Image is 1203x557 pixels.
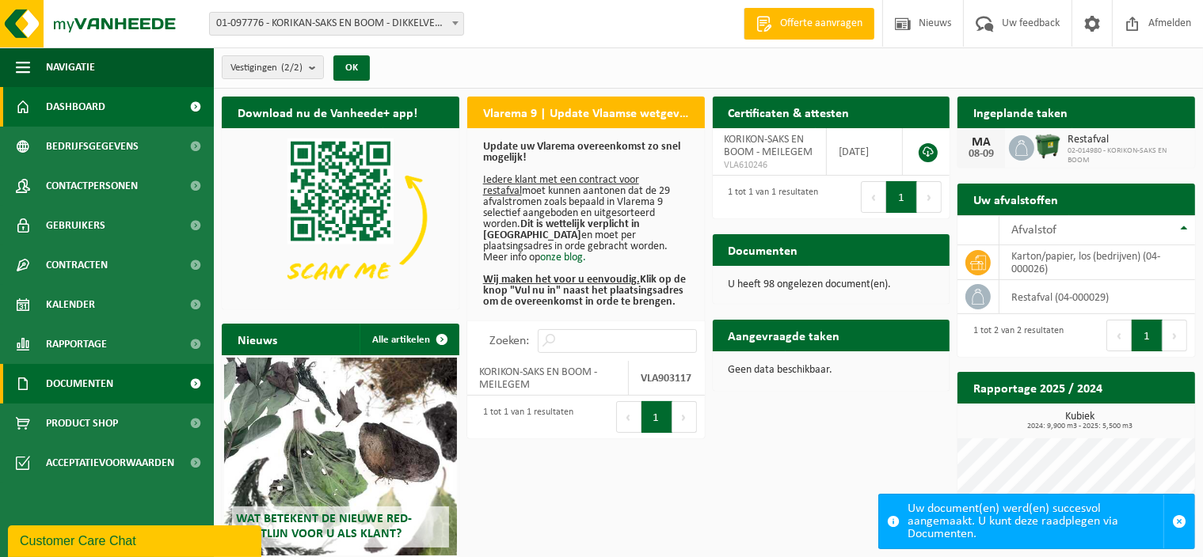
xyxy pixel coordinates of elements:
[210,13,463,35] span: 01-097776 - KORIKAN-SAKS EN BOOM - DIKKELVENNE
[641,373,691,385] strong: VLA903117
[222,97,433,127] h2: Download nu de Vanheede+ app!
[672,401,697,433] button: Next
[965,422,1195,430] span: 2024: 9,900 m3 - 2025: 5,500 m3
[475,400,573,434] div: 1 tot 1 van 1 resultaten
[1011,224,1056,237] span: Afvalstof
[729,365,935,376] p: Geen data beschikbaar.
[490,335,530,348] label: Zoeken:
[540,252,586,263] a: onze blog.
[1132,320,1163,351] button: 1
[222,55,324,79] button: Vestigingen(2/2)
[483,274,686,308] b: Klik op de knop "Vul nu in" naast het plaatsingsadres om de overeenkomst in orde te brengen.
[965,149,997,160] div: 08-09
[46,127,139,166] span: Bedrijfsgegevens
[886,181,917,213] button: 1
[209,12,464,36] span: 01-097776 - KORIKAN-SAKS EN BOOM - DIKKELVENNE
[1068,146,1187,165] span: 02-014980 - KORIKON-SAKS EN BOOM
[222,324,293,354] h2: Nieuws
[467,361,629,396] td: KORIKON-SAKS EN BOOM - MEILEGEM
[281,63,303,73] count: (2/2)
[725,159,815,172] span: VLA610246
[333,55,370,81] button: OK
[827,128,903,176] td: [DATE]
[616,401,641,433] button: Previous
[8,522,265,557] iframe: chat widget
[1068,134,1187,146] span: Restafval
[230,56,303,80] span: Vestigingen
[957,372,1118,403] h2: Rapportage 2025 / 2024
[721,180,819,214] div: 1 tot 1 van 1 resultaten
[861,181,886,213] button: Previous
[46,404,118,443] span: Product Shop
[729,279,935,290] p: U heeft 98 ongelezen document(en).
[46,324,107,364] span: Rapportage
[999,245,1195,280] td: karton/papier, los (bedrijven) (04-000026)
[725,134,813,158] span: KORIKON-SAKS EN BOOM - MEILEGEM
[917,181,942,213] button: Next
[483,274,640,286] u: Wij maken het voor u eenvoudig.
[222,128,459,306] img: Download de VHEPlus App
[46,443,174,483] span: Acceptatievoorwaarden
[46,47,95,87] span: Navigatie
[46,285,95,324] span: Kalender
[713,234,814,265] h2: Documenten
[1077,403,1193,434] a: Bekijk rapportage
[467,97,705,127] h2: Vlarema 9 | Update Vlaamse wetgeving
[483,142,689,308] p: moet kunnen aantonen dat de 29 afvalstromen zoals bepaald in Vlarema 9 selectief aangeboden en ui...
[236,513,412,540] span: Wat betekent de nieuwe RED-richtlijn voor u als klant?
[999,280,1195,314] td: restafval (04-000029)
[965,411,1195,430] h3: Kubiek
[483,141,680,164] b: Update uw Vlarema overeenkomst zo snel mogelijk!
[46,166,138,206] span: Contactpersonen
[713,320,856,350] h2: Aangevraagde taken
[1163,320,1187,351] button: Next
[641,401,672,433] button: 1
[46,364,113,404] span: Documenten
[957,97,1083,127] h2: Ingeplande taken
[744,8,874,40] a: Offerte aanvragen
[483,174,639,197] u: Iedere klant met een contract voor restafval
[965,318,1064,353] div: 1 tot 2 van 2 resultaten
[1034,133,1061,160] img: WB-1100-HPE-GN-01
[957,184,1074,214] h2: Uw afvalstoffen
[46,206,105,245] span: Gebruikers
[965,136,997,149] div: MA
[360,324,458,355] a: Alle artikelen
[713,97,866,127] h2: Certificaten & attesten
[46,87,105,127] span: Dashboard
[776,16,866,32] span: Offerte aanvragen
[224,358,457,555] a: Wat betekent de nieuwe RED-richtlijn voor u als klant?
[908,494,1163,548] div: Uw document(en) werd(en) succesvol aangemaakt. U kunt deze raadplegen via Documenten.
[483,218,640,241] b: Dit is wettelijk verplicht in [GEOGRAPHIC_DATA]
[1106,320,1132,351] button: Previous
[46,245,108,285] span: Contracten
